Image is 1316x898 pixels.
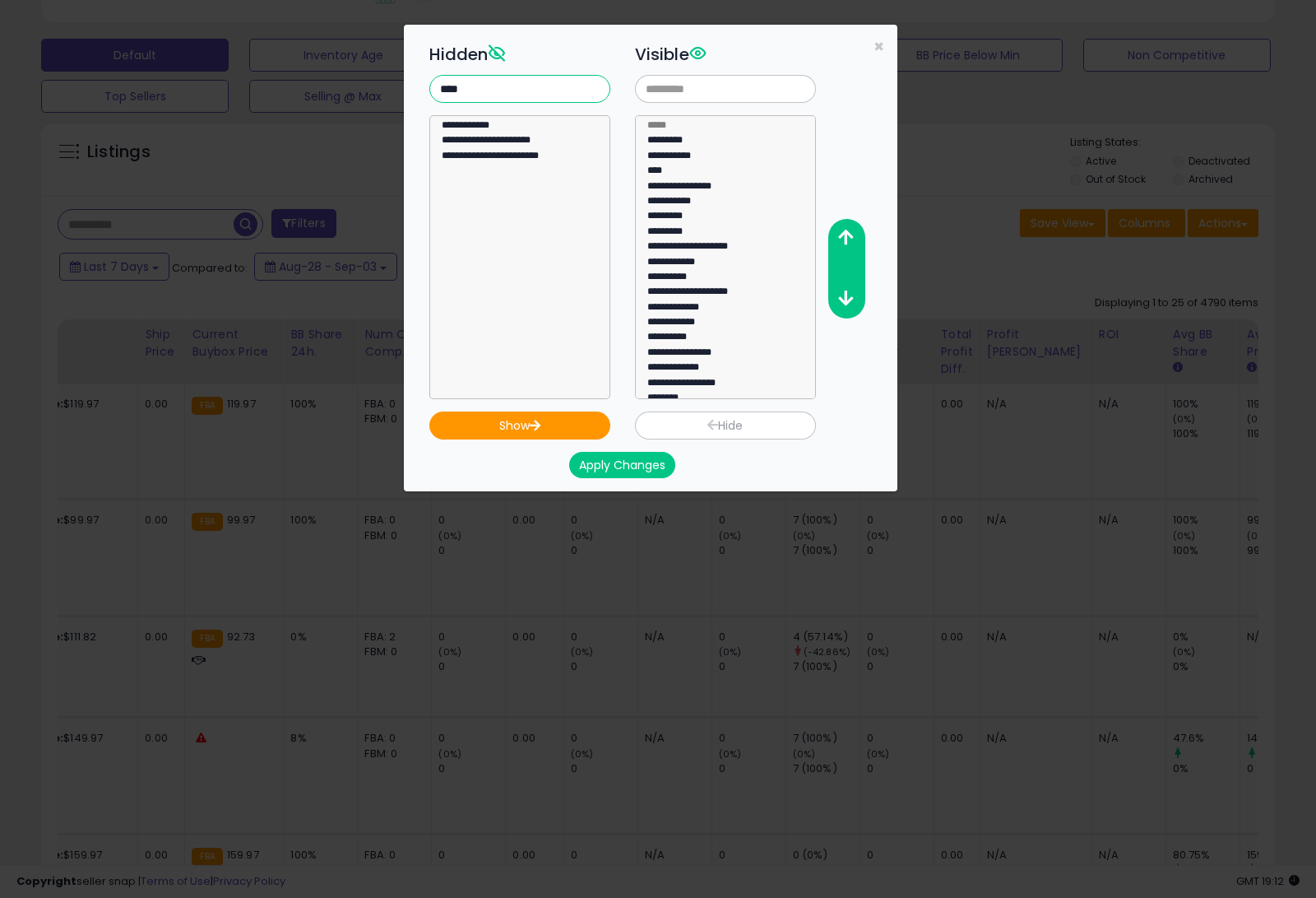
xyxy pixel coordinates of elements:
button: Apply Changes [569,452,675,478]
button: Show [429,412,610,440]
span: × [873,35,884,58]
h3: Visible [635,42,816,67]
button: Hide [635,412,816,440]
h3: Hidden [429,42,610,67]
